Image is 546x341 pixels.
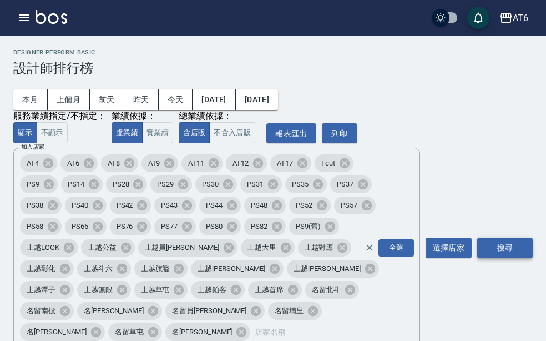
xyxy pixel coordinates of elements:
[20,179,46,190] span: PS9
[134,263,176,274] span: 上越旗艦
[266,123,316,144] button: 報表匯出
[285,175,327,193] div: PS35
[65,197,107,214] div: PS40
[20,154,57,172] div: AT4
[65,218,107,235] div: PS65
[141,158,167,169] span: AT9
[426,238,472,258] button: 選擇店家
[112,111,173,122] div: 業績依據：
[20,327,93,338] span: 名[PERSON_NAME]
[378,239,414,257] div: 全選
[48,89,90,110] button: 上個月
[159,89,193,110] button: 今天
[244,200,274,211] span: PS48
[61,175,103,193] div: PS14
[106,175,148,193] div: PS28
[287,260,379,278] div: 上越[PERSON_NAME]
[289,200,319,211] span: PS52
[20,221,50,232] span: PS58
[134,260,188,278] div: 上越旗艦
[236,89,278,110] button: [DATE]
[330,179,360,190] span: PS37
[20,263,62,274] span: 上越彰化
[165,323,250,341] div: 名[PERSON_NAME]
[315,158,342,169] span: I cut
[77,281,131,299] div: 上越無限
[181,154,223,172] div: AT11
[108,327,150,338] span: 名留草屯
[191,284,233,295] span: 上越鉑客
[179,111,261,122] div: 總業績依據：
[195,175,237,193] div: PS30
[209,122,255,144] button: 不含入店販
[101,158,127,169] span: AT8
[268,305,310,317] span: 名留埔里
[199,200,229,211] span: PS44
[268,302,322,320] div: 名留埔里
[81,239,135,257] div: 上越公益
[248,284,290,295] span: 上越首席
[65,200,95,211] span: PS40
[13,111,106,122] div: 服務業績指定/不指定：
[108,323,162,341] div: 名留草屯
[181,158,211,169] span: AT11
[77,260,131,278] div: 上越斗六
[60,158,86,169] span: AT6
[20,281,74,299] div: 上越潭子
[298,239,352,257] div: 上越對應
[287,263,367,274] span: 上越[PERSON_NAME]
[20,242,66,253] span: 上越LOOK
[20,284,62,295] span: 上越潭子
[13,122,37,144] button: 顯示
[179,122,210,144] button: 含店販
[467,7,489,29] button: save
[199,197,241,214] div: PS44
[110,221,140,232] span: PS76
[61,179,91,190] span: PS14
[240,175,282,193] div: PS31
[241,242,283,253] span: 上越大里
[305,281,359,299] div: 名留北斗
[241,239,295,257] div: 上越大里
[106,179,136,190] span: PS28
[305,284,347,295] span: 名留北斗
[334,197,376,214] div: PS57
[330,175,372,193] div: PS37
[495,7,533,29] button: AT6
[334,200,364,211] span: PS57
[289,221,327,232] span: PS9(舊)
[142,122,173,144] button: 實業績
[362,240,377,255] button: Clear
[37,122,68,144] button: 不顯示
[226,158,255,169] span: AT12
[154,218,196,235] div: PS77
[124,89,159,110] button: 昨天
[81,242,123,253] span: 上越公益
[165,327,239,338] span: 名[PERSON_NAME]
[138,242,226,253] span: 上越員[PERSON_NAME]
[270,158,300,169] span: AT17
[199,221,229,232] span: PS80
[110,218,151,235] div: PS76
[240,179,270,190] span: PS31
[101,154,138,172] div: AT8
[315,154,353,172] div: I cut
[165,305,253,317] span: 名留員[PERSON_NAME]
[150,179,180,190] span: PS29
[285,179,315,190] span: PS35
[65,221,95,232] span: PS65
[13,49,533,56] h2: Designer Perform Basic
[112,122,143,144] button: 虛業績
[90,89,124,110] button: 前天
[154,197,196,214] div: PS43
[20,323,105,341] div: 名[PERSON_NAME]
[20,260,74,278] div: 上越彰化
[20,197,62,214] div: PS38
[298,242,340,253] span: 上越對應
[141,154,179,172] div: AT9
[513,11,528,25] div: AT6
[165,302,265,320] div: 名留員[PERSON_NAME]
[150,175,192,193] div: PS29
[20,302,74,320] div: 名留南投
[13,61,533,76] h3: 設計師排行榜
